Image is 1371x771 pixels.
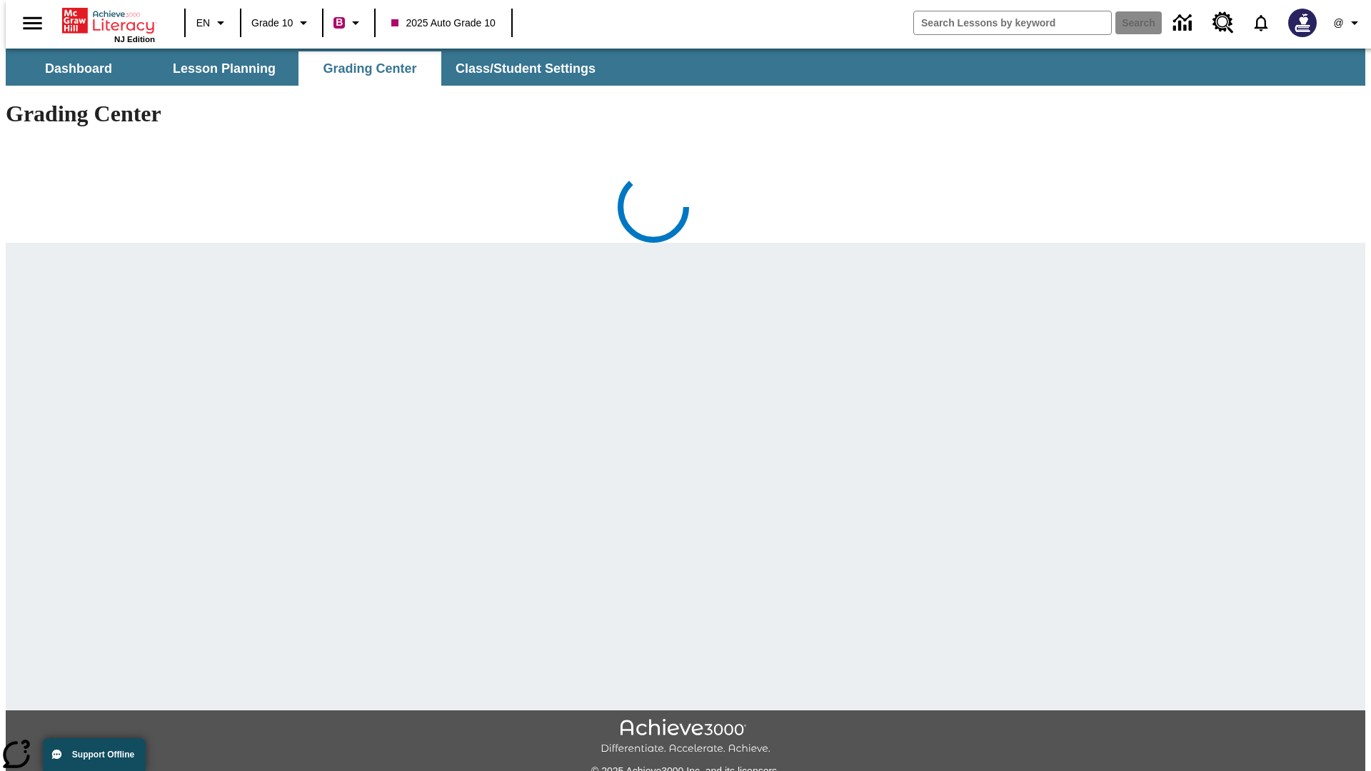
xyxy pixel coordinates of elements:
[114,35,155,44] span: NJ Edition
[601,719,770,755] img: Achieve3000 Differentiate Accelerate Achieve
[444,51,607,86] button: Class/Student Settings
[1288,9,1317,37] img: Avatar
[62,6,155,35] a: Home
[1280,4,1325,41] button: Select a new avatar
[7,51,150,86] button: Dashboard
[914,11,1111,34] input: search field
[153,51,296,86] button: Lesson Planning
[196,16,210,31] span: EN
[391,16,495,31] span: 2025 Auto Grade 10
[6,51,608,86] div: SubNavbar
[173,61,276,77] span: Lesson Planning
[43,738,146,771] button: Support Offline
[1204,4,1242,42] a: Resource Center, Will open in new tab
[6,101,1365,127] h1: Grading Center
[1165,4,1204,43] a: Data Center
[190,10,236,36] button: Language: EN, Select a language
[328,10,370,36] button: Boost Class color is violet red. Change class color
[62,5,155,44] div: Home
[1242,4,1280,41] a: Notifications
[246,10,318,36] button: Grade: Grade 10, Select a grade
[1325,10,1371,36] button: Profile/Settings
[456,61,596,77] span: Class/Student Settings
[11,2,54,44] button: Open side menu
[6,49,1365,86] div: SubNavbar
[45,61,112,77] span: Dashboard
[72,750,134,760] span: Support Offline
[298,51,441,86] button: Grading Center
[1333,16,1343,31] span: @
[323,61,416,77] span: Grading Center
[251,16,293,31] span: Grade 10
[336,14,343,31] span: B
